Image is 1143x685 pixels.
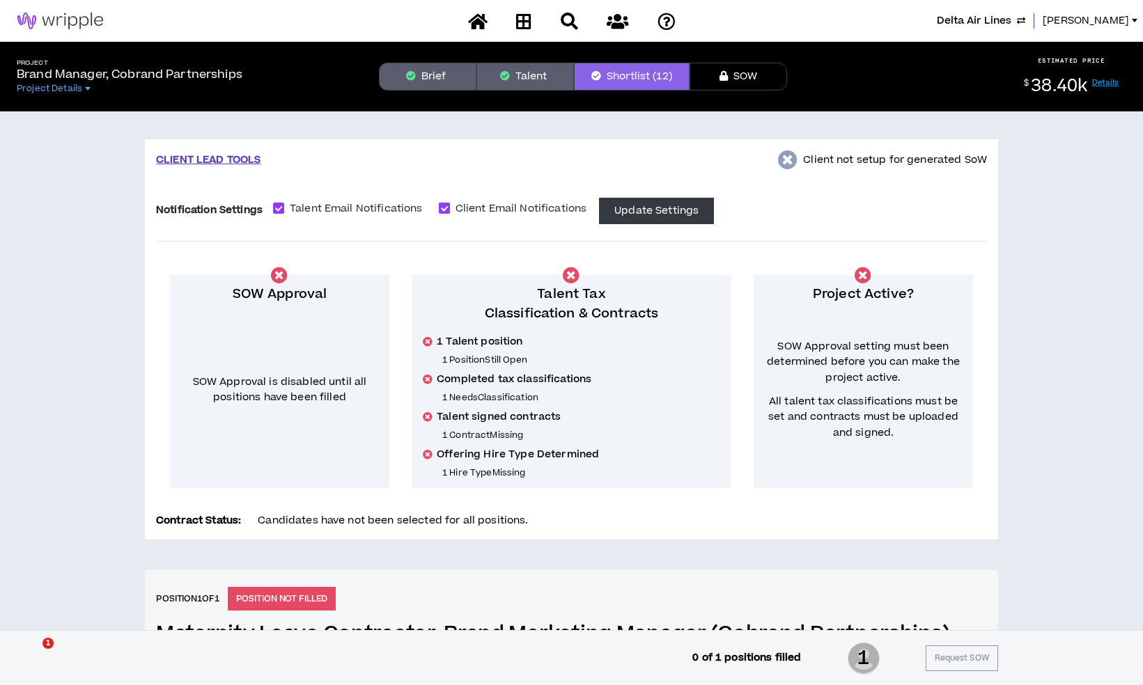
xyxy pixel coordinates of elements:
span: 1 [848,641,880,676]
span: Client Email Notifications [450,201,593,216]
p: Client not setup for generated SoW [803,152,987,168]
p: Brand Manager, Cobrand Partnerships [17,66,242,83]
button: Update Settings [599,198,714,224]
button: Delta Air Lines [937,13,1025,29]
button: Brief [379,63,476,90]
h6: Position 1 of 1 [156,592,219,605]
button: SOW [690,63,787,90]
label: Notification Settings [156,198,263,222]
button: Request SOW [926,645,998,671]
span: Project Details [17,83,82,94]
p: Talent Tax Classification & Contracts [423,285,720,324]
p: 1 Needs Classification [442,392,720,403]
span: Talent signed contracts [437,410,561,424]
h5: Project [17,59,242,67]
span: All talent tax classifications must be set and contracts must be uploaded and signed. [765,394,962,441]
span: Offering Hire Type Determined [437,448,599,462]
span: Talent Email Notifications [284,201,428,216]
p: 1 Contract Missing [442,430,720,441]
p: 1 Position Still Open [442,354,720,365]
p: SOW Approval [181,285,378,304]
span: SOW Approval is disabled until all positions have been filled [193,375,367,404]
span: 1 [42,638,54,649]
a: Details [1092,77,1119,88]
p: 0 of 1 positions filled [692,650,801,666]
p: Project Active? [765,285,962,304]
p: 1 Hire Type Missing [442,467,720,478]
iframe: Intercom live chat [14,638,47,671]
button: Talent [476,63,574,90]
p: ESTIMATED PRICE [1038,56,1105,65]
button: Shortlist (12) [574,63,690,90]
sup: $ [1024,77,1029,89]
p: Contract Status: [156,513,241,528]
span: Completed tax classifications [437,372,591,386]
span: Delta Air Lines [937,13,1011,29]
span: [PERSON_NAME] [1043,13,1129,29]
span: 1 Talent position [437,335,522,349]
p: CLIENT LEAD TOOLS [156,152,261,168]
span: 38.40k [1031,74,1087,98]
span: SOW Approval setting must been determined before you can make the project active. [765,339,962,386]
span: Candidates have not been selected for all positions. [258,513,528,528]
a: Maternity Leave Contractor, Brand Marketing Manager (Cobrand Partnerships) [156,622,949,646]
p: POSITION NOT FILLED [228,587,336,611]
